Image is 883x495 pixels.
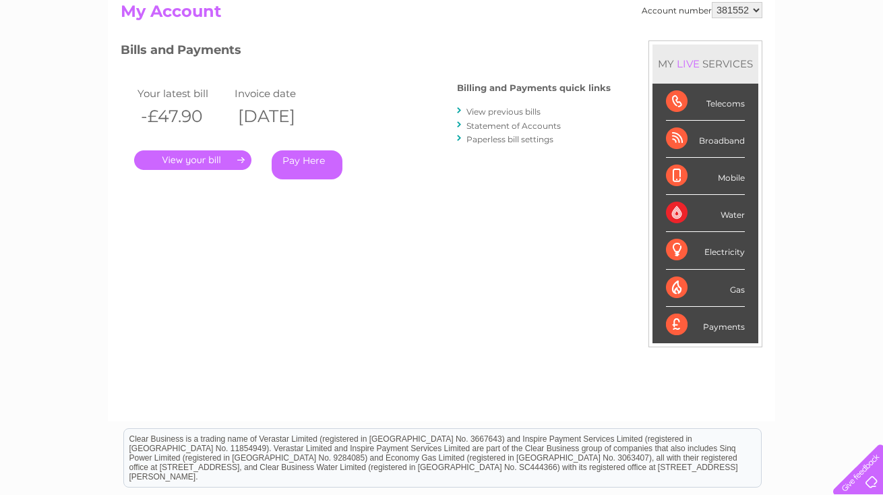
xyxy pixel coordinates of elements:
[466,134,553,144] a: Paperless bill settings
[466,107,541,117] a: View previous bills
[652,45,758,83] div: MY SERVICES
[666,158,745,195] div: Mobile
[231,103,328,130] th: [DATE]
[646,57,671,67] a: Water
[793,57,826,67] a: Contact
[666,84,745,121] div: Telecoms
[666,307,745,343] div: Payments
[666,195,745,232] div: Water
[766,57,785,67] a: Blog
[272,150,342,179] a: Pay Here
[457,83,611,93] h4: Billing and Payments quick links
[839,57,870,67] a: Log out
[629,7,722,24] a: 0333 014 3131
[134,103,231,130] th: -£47.90
[466,121,561,131] a: Statement of Accounts
[666,270,745,307] div: Gas
[31,35,100,76] img: logo.png
[666,232,745,269] div: Electricity
[134,150,251,170] a: .
[717,57,758,67] a: Telecoms
[124,7,761,65] div: Clear Business is a trading name of Verastar Limited (registered in [GEOGRAPHIC_DATA] No. 3667643...
[134,84,231,103] td: Your latest bill
[121,40,611,64] h3: Bills and Payments
[674,57,702,70] div: LIVE
[642,2,762,18] div: Account number
[231,84,328,103] td: Invoice date
[121,2,762,28] h2: My Account
[666,121,745,158] div: Broadband
[679,57,709,67] a: Energy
